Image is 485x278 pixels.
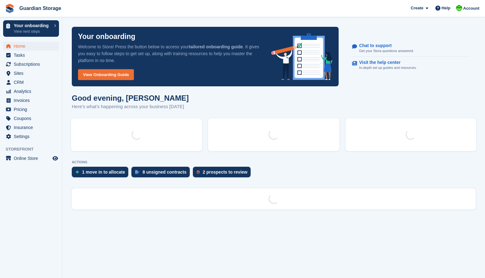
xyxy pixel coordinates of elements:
[3,20,59,37] a: Your onboarding View next steps
[3,42,59,50] a: menu
[189,44,243,49] strong: tailored onboarding guide
[14,29,51,34] p: View next steps
[463,5,479,12] span: Account
[78,33,135,40] p: Your onboarding
[78,69,134,80] a: View Onboarding Guide
[14,51,51,60] span: Tasks
[14,23,51,28] p: Your onboarding
[14,154,51,163] span: Online Store
[359,60,412,65] p: Visit the help center
[82,170,125,175] div: 1 move in to allocate
[411,5,423,11] span: Create
[14,96,51,105] span: Invoices
[3,105,59,114] a: menu
[5,4,14,13] img: stora-icon-8386f47178a22dfd0bd8f6a31ec36ba5ce8667c1dd55bd0f319d3a0aa187defe.svg
[456,5,462,11] img: Andrew Kinakin
[14,78,51,87] span: CRM
[3,69,59,78] a: menu
[359,65,417,70] p: In-depth set up guides and resources.
[6,146,62,152] span: Storefront
[14,123,51,132] span: Insurance
[359,48,414,54] p: Get your Stora questions answered.
[203,170,247,175] div: 2 prospects to review
[3,123,59,132] a: menu
[17,3,64,13] a: Guardian Storage
[442,5,450,11] span: Help
[14,105,51,114] span: Pricing
[14,114,51,123] span: Coupons
[197,170,200,174] img: prospect-51fa495bee0391a8d652442698ab0144808aea92771e9ea1ae160a38d050c398.svg
[14,132,51,141] span: Settings
[193,167,254,180] a: 2 prospects to review
[352,57,470,74] a: Visit the help center In-depth set up guides and resources.
[3,51,59,60] a: menu
[143,170,187,175] div: 8 unsigned contracts
[3,96,59,105] a: menu
[359,43,409,48] p: Chat to support
[14,87,51,96] span: Analytics
[3,114,59,123] a: menu
[14,60,51,69] span: Subscriptions
[76,170,79,174] img: move_ins_to_allocate_icon-fdf77a2bb77ea45bf5b3d319d69a93e2d87916cf1d5bf7949dd705db3b84f3ca.svg
[72,94,189,102] h1: Good evening, [PERSON_NAME]
[72,103,189,110] p: Here's what's happening across your business [DATE]
[3,60,59,69] a: menu
[352,40,470,57] a: Chat to support Get your Stora questions answered.
[271,33,332,80] img: onboarding-info-6c161a55d2c0e0a8cae90662b2fe09162a5109e8cc188191df67fb4f79e88e88.svg
[78,43,261,64] p: Welcome to Stora! Press the button below to access your . It gives you easy to follow steps to ge...
[72,167,131,180] a: 1 move in to allocate
[3,78,59,87] a: menu
[131,167,193,180] a: 8 unsigned contracts
[3,87,59,96] a: menu
[72,160,476,164] p: ACTIONS
[3,154,59,163] a: menu
[3,132,59,141] a: menu
[135,170,140,174] img: contract_signature_icon-13c848040528278c33f63329250d36e43548de30e8caae1d1a13099fd9432cc5.svg
[14,69,51,78] span: Sites
[14,42,51,50] span: Home
[51,155,59,162] a: Preview store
